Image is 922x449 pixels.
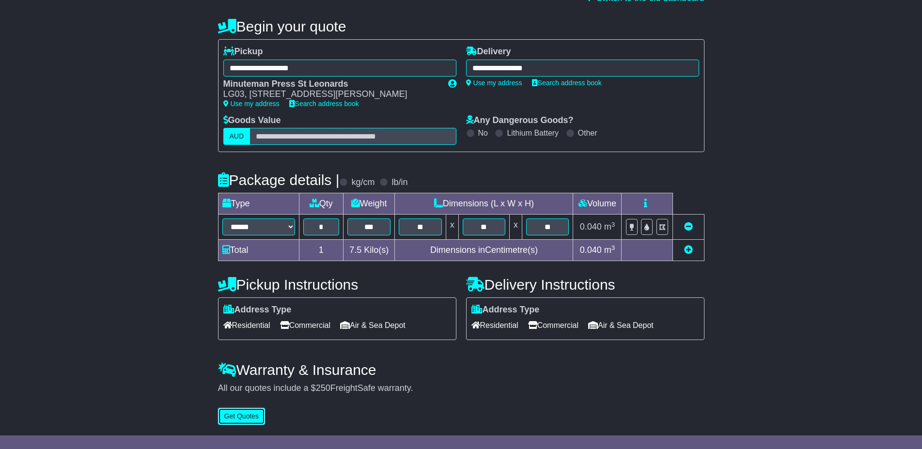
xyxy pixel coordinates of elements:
[218,193,299,215] td: Type
[280,318,330,333] span: Commercial
[395,193,573,215] td: Dimensions (L x W x H)
[580,222,602,232] span: 0.040
[578,128,597,138] label: Other
[604,245,615,255] span: m
[223,318,270,333] span: Residential
[316,383,330,393] span: 250
[349,245,361,255] span: 7.5
[471,318,518,333] span: Residential
[223,305,292,315] label: Address Type
[507,128,559,138] label: Lithium Battery
[223,46,263,57] label: Pickup
[604,222,615,232] span: m
[532,79,602,87] a: Search address book
[299,193,344,215] td: Qty
[611,244,615,251] sup: 3
[218,18,704,34] h4: Begin your quote
[351,177,375,188] label: kg/cm
[289,100,359,108] a: Search address book
[223,100,280,108] a: Use my address
[218,277,456,293] h4: Pickup Instructions
[299,240,344,261] td: 1
[466,46,511,57] label: Delivery
[391,177,407,188] label: lb/in
[466,79,522,87] a: Use my address
[528,318,578,333] span: Commercial
[573,193,622,215] td: Volume
[588,318,654,333] span: Air & Sea Depot
[223,89,438,100] div: LG03, [STREET_ADDRESS][PERSON_NAME]
[510,215,522,240] td: x
[218,362,704,378] h4: Warranty & Insurance
[223,115,281,126] label: Goods Value
[395,240,573,261] td: Dimensions in Centimetre(s)
[611,221,615,228] sup: 3
[223,79,438,90] div: Minuteman Press St Leonards
[684,245,693,255] a: Add new item
[340,318,406,333] span: Air & Sea Depot
[218,408,266,425] button: Get Quotes
[223,128,250,145] label: AUD
[218,240,299,261] td: Total
[466,115,574,126] label: Any Dangerous Goods?
[344,193,395,215] td: Weight
[218,383,704,394] div: All our quotes include a $ FreightSafe warranty.
[471,305,540,315] label: Address Type
[580,245,602,255] span: 0.040
[344,240,395,261] td: Kilo(s)
[684,222,693,232] a: Remove this item
[466,277,704,293] h4: Delivery Instructions
[478,128,488,138] label: No
[446,215,458,240] td: x
[218,172,340,188] h4: Package details |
